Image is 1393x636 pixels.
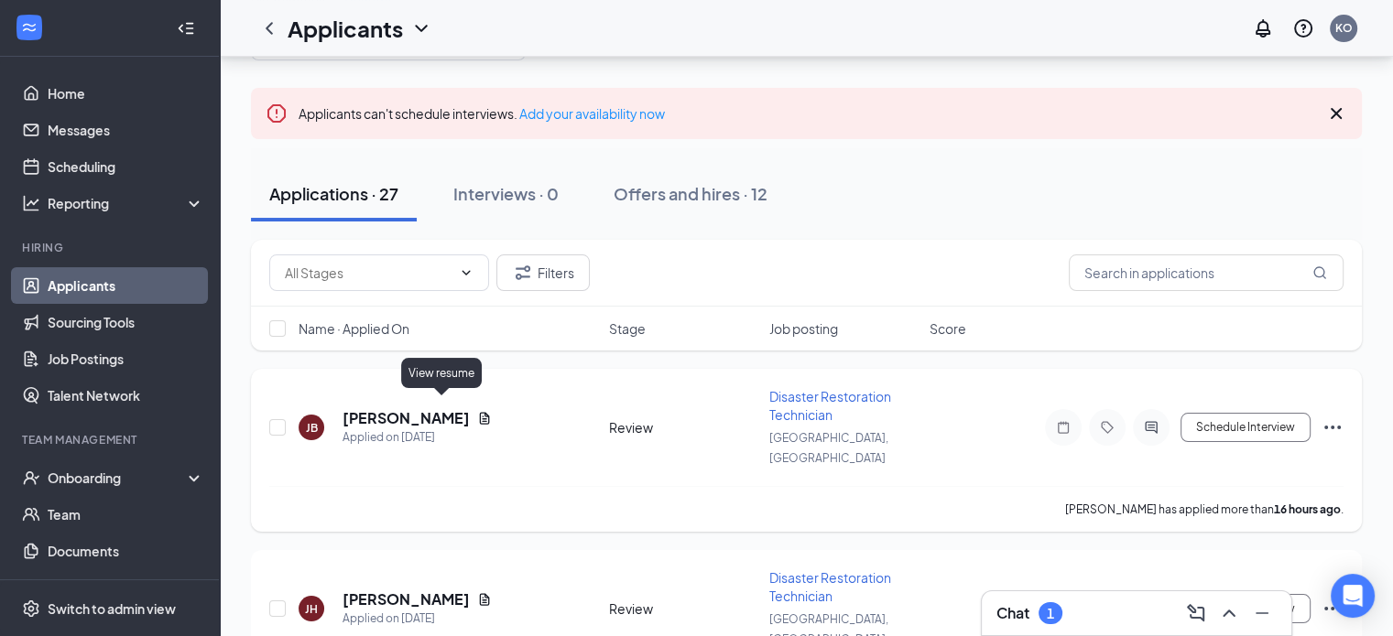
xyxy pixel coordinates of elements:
[343,609,492,628] div: Applied on [DATE]
[285,263,452,283] input: All Stages
[453,182,559,205] div: Interviews · 0
[22,469,40,487] svg: UserCheck
[48,304,204,340] a: Sourcing Tools
[22,240,201,255] div: Hiring
[1047,606,1054,621] div: 1
[769,388,891,423] span: Disaster Restoration Technician
[48,148,204,185] a: Scheduling
[1052,420,1074,435] svg: Note
[1140,420,1162,435] svg: ActiveChat
[1065,501,1344,517] p: [PERSON_NAME] has applied more than .
[609,418,758,437] div: Review
[48,533,204,569] a: Documents
[1322,416,1344,438] svg: Ellipses
[614,182,767,205] div: Offers and hires · 12
[269,182,398,205] div: Applications · 27
[519,105,665,122] a: Add your availability now
[266,102,288,124] svg: Error
[1274,502,1341,516] b: 16 hours ago
[1247,598,1277,628] button: Minimize
[48,469,189,487] div: Onboarding
[288,13,403,44] h1: Applicants
[1096,420,1118,435] svg: Tag
[22,432,201,447] div: Team Management
[48,599,176,618] div: Switch to admin view
[1251,602,1273,624] svg: Minimize
[410,17,432,39] svg: ChevronDown
[769,569,891,604] span: Disaster Restoration Technician
[48,340,204,377] a: Job Postings
[48,496,204,533] a: Team
[477,411,492,426] svg: Document
[1185,602,1207,624] svg: ComposeMessage
[22,194,40,212] svg: Analysis
[48,267,204,304] a: Applicants
[22,599,40,618] svg: Settings
[305,601,318,617] div: JH
[1252,17,1274,39] svg: Notifications
[1322,598,1344,620] svg: Ellipses
[769,431,888,465] span: [GEOGRAPHIC_DATA], [GEOGRAPHIC_DATA]
[609,599,758,618] div: Review
[1325,102,1347,124] svg: Cross
[258,17,280,39] svg: ChevronLeft
[343,589,470,609] h5: [PERSON_NAME]
[1069,254,1344,291] input: Search in applications
[459,265,473,280] svg: ChevronDown
[1181,413,1311,442] button: Schedule Interview
[769,319,838,338] span: Job posting
[1181,598,1211,628] button: ComposeMessage
[306,420,318,436] div: JB
[1218,602,1240,624] svg: ChevronUp
[48,194,205,212] div: Reporting
[930,319,966,338] span: Score
[1312,265,1327,280] svg: MagnifyingGlass
[20,18,38,37] svg: WorkstreamLogo
[343,408,470,428] h5: [PERSON_NAME]
[609,319,646,338] span: Stage
[48,112,204,148] a: Messages
[299,319,409,338] span: Name · Applied On
[343,428,492,447] div: Applied on [DATE]
[1292,17,1314,39] svg: QuestionInfo
[477,592,492,607] svg: Document
[1331,574,1375,618] div: Open Intercom Messenger
[512,262,534,284] svg: Filter
[48,569,204,606] a: Surveys
[496,254,590,291] button: Filter Filters
[1335,20,1353,36] div: KO
[299,105,665,122] span: Applicants can't schedule interviews.
[177,19,195,38] svg: Collapse
[48,377,204,414] a: Talent Network
[1214,598,1244,628] button: ChevronUp
[996,603,1029,623] h3: Chat
[401,358,482,388] div: View resume
[48,75,204,112] a: Home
